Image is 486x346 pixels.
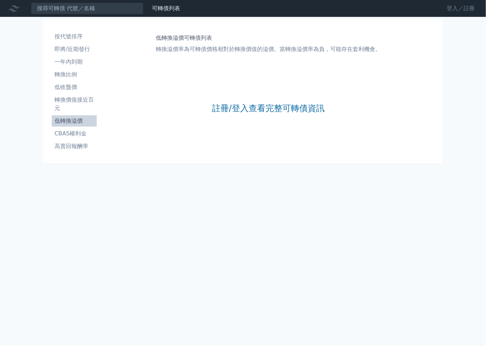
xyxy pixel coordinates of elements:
a: CBAS權利金 [52,128,97,139]
a: 一年內到期 [52,56,97,68]
a: 登入／註冊 [441,3,480,14]
h1: 低轉換溢價可轉債列表 [156,34,381,42]
li: CBAS權利金 [52,129,97,138]
a: 低收盤價 [52,82,97,93]
input: 搜尋可轉債 代號／名稱 [31,2,143,14]
li: 低轉換溢價 [52,117,97,125]
li: 按代號排序 [52,32,97,41]
a: 即將/近期發行 [52,44,97,55]
li: 低收盤價 [52,83,97,91]
li: 轉換比例 [52,70,97,79]
a: 高賣回報酬率 [52,141,97,152]
a: 低轉換溢價 [52,115,97,127]
a: 轉換比例 [52,69,97,80]
a: 註冊/登入查看完整可轉債資訊 [212,103,325,114]
p: 轉換溢價率為可轉債價格相對於轉換價值的溢價。當轉換溢價率為負，可能存在套利機會。 [156,45,381,53]
li: 轉換價值接近百元 [52,96,97,113]
a: 轉換價值接近百元 [52,94,97,114]
a: 可轉債列表 [152,5,180,12]
li: 高賣回報酬率 [52,142,97,150]
li: 一年內到期 [52,58,97,66]
a: 按代號排序 [52,31,97,42]
li: 即將/近期發行 [52,45,97,53]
